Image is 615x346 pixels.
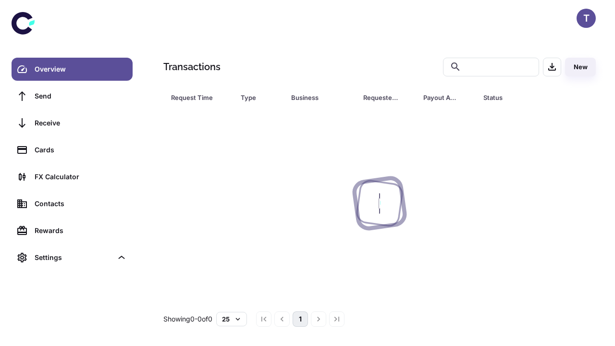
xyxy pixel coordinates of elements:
a: Contacts [12,192,133,215]
div: Contacts [35,198,127,209]
div: FX Calculator [35,172,127,182]
a: Receive [12,111,133,135]
a: Send [12,85,133,108]
span: Request Time [171,91,229,104]
button: 25 [216,312,247,326]
div: Overview [35,64,127,74]
a: Cards [12,138,133,161]
button: New [565,58,596,76]
button: T [577,9,596,28]
span: Payout Amount [423,91,472,104]
div: Receive [35,118,127,128]
span: Status [483,91,556,104]
div: Send [35,91,127,101]
a: FX Calculator [12,165,133,188]
div: Requested Amount [363,91,399,104]
nav: pagination navigation [255,311,346,327]
div: Cards [35,145,127,155]
div: Payout Amount [423,91,459,104]
span: Type [241,91,280,104]
div: Status [483,91,543,104]
a: Overview [12,58,133,81]
div: Settings [12,246,133,269]
div: Type [241,91,267,104]
p: Showing 0-0 of 0 [163,314,212,324]
div: Settings [35,252,112,263]
span: Requested Amount [363,91,412,104]
a: Rewards [12,219,133,242]
button: page 1 [293,311,308,327]
div: Request Time [171,91,217,104]
h1: Transactions [163,60,221,74]
div: Rewards [35,225,127,236]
